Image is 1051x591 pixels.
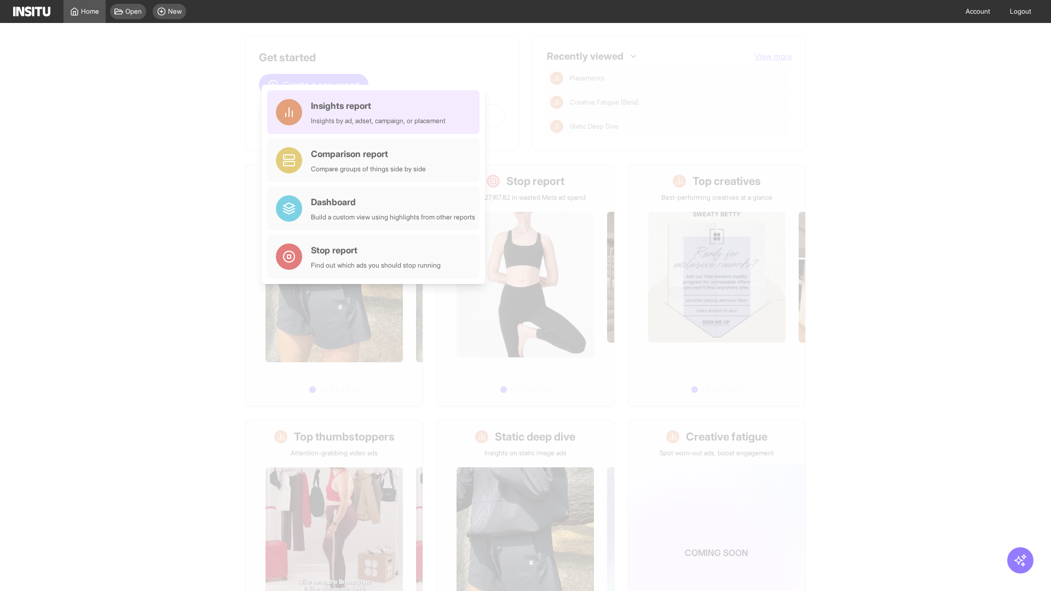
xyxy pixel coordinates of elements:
span: Open [125,7,142,16]
div: Find out which ads you should stop running [311,261,441,270]
div: Dashboard [311,195,475,208]
div: Insights by ad, adset, campaign, or placement [311,117,446,125]
div: Compare groups of things side by side [311,165,426,173]
img: Logo [13,7,50,16]
span: Home [81,7,99,16]
div: Insights report [311,99,446,112]
div: Build a custom view using highlights from other reports [311,213,475,222]
div: Comparison report [311,147,426,160]
span: New [168,7,182,16]
div: Stop report [311,244,441,257]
